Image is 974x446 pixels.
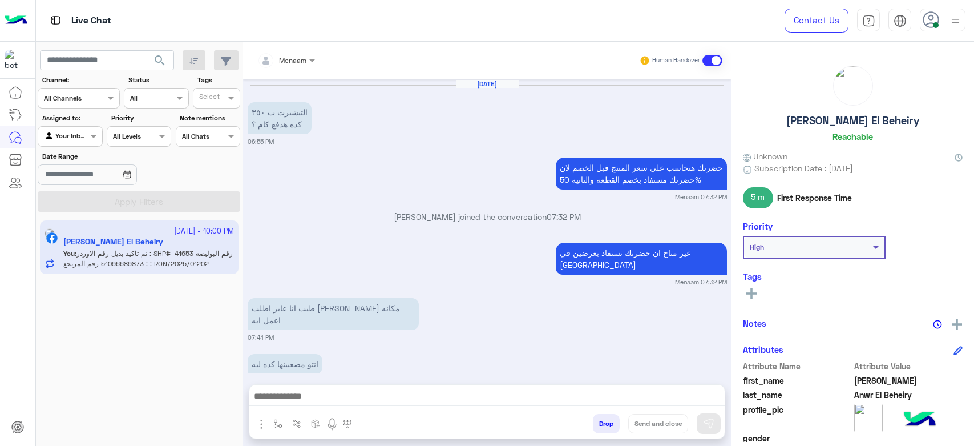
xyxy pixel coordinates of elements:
[556,243,727,275] p: 4/10/2025, 7:32 PM
[456,80,519,88] h6: [DATE]
[288,414,306,433] button: Trigger scenario
[42,151,170,162] label: Date Range
[675,278,727,287] small: Menaam 07:32 PM
[754,162,853,174] span: Subscription Date : [DATE]
[311,419,320,428] img: create order
[743,318,766,328] h6: Notes
[180,113,239,123] label: Note mentions
[628,414,688,433] button: Send and close
[703,418,714,429] img: send message
[785,9,848,33] a: Contact Us
[786,114,919,127] h5: [PERSON_NAME] El Beheiry
[894,14,907,27] img: tab
[248,211,727,223] p: [PERSON_NAME] joined the conversation
[306,414,325,433] button: create order
[652,56,700,65] small: Human Handover
[857,9,880,33] a: tab
[248,137,274,146] small: 06:55 PM
[248,333,274,342] small: 07:41 PM
[292,419,301,428] img: Trigger scenario
[42,113,101,123] label: Assigned to:
[273,419,282,428] img: select flow
[948,14,963,28] img: profile
[556,158,727,190] p: 4/10/2025, 7:32 PM
[743,150,787,162] span: Unknown
[325,417,339,431] img: send voice note
[854,432,963,444] span: null
[49,13,63,27] img: tab
[146,50,174,75] button: search
[254,417,268,431] img: send attachment
[153,54,167,67] span: search
[5,50,25,70] img: 713415422032625
[933,320,942,329] img: notes
[343,420,352,429] img: make a call
[38,191,240,212] button: Apply Filters
[5,9,27,33] img: Logo
[743,360,852,372] span: Attribute Name
[777,192,852,204] span: First Response Time
[952,319,962,330] img: add
[862,14,875,27] img: tab
[279,56,306,65] span: Menaam
[743,187,773,208] span: 5 m
[675,192,727,202] small: Menaam 07:32 PM
[128,75,187,85] label: Status
[743,404,852,430] span: profile_pic
[854,375,963,387] span: Mahmoud
[900,400,940,440] img: hulul-logo.png
[743,389,852,401] span: last_name
[197,91,220,105] div: Select
[269,414,288,433] button: select flow
[854,360,963,372] span: Attribute Value
[197,75,239,85] label: Tags
[854,404,883,432] img: picture
[743,432,852,444] span: gender
[743,221,773,231] h6: Priority
[743,344,783,355] h6: Attributes
[42,75,119,85] label: Channel:
[854,389,963,401] span: Anwr El Beheiry
[248,298,419,330] p: 4/10/2025, 7:41 PM
[248,354,322,374] p: 4/10/2025, 7:41 PM
[743,375,852,387] span: first_name
[832,131,873,142] h6: Reachable
[248,102,312,134] p: 4/10/2025, 6:55 PM
[750,243,764,251] b: High
[834,66,872,105] img: picture
[111,113,170,123] label: Priority
[743,271,963,282] h6: Tags
[547,212,581,222] span: 07:32 PM
[593,414,620,433] button: Drop
[71,13,111,29] p: Live Chat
